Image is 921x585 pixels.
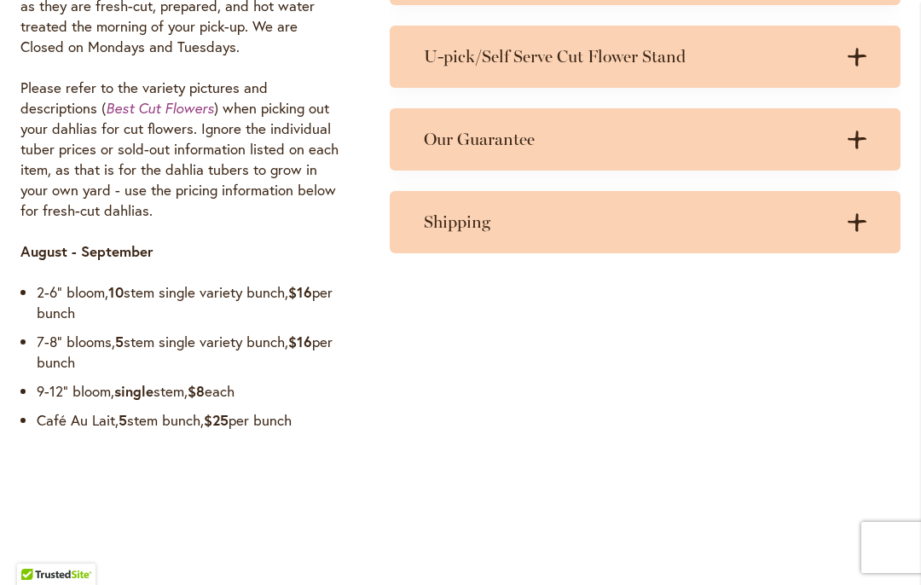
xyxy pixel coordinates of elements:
[108,282,124,302] strong: 10
[37,410,340,431] li: Café Au Lait, stem bunch, per bunch
[188,381,205,401] strong: $8
[424,129,832,150] h3: Our Guarantee
[106,99,214,117] em: Best Cut Flowers
[424,211,832,233] h3: Shipping
[119,410,127,430] strong: 5
[37,332,340,373] li: 7-8” blooms, stem single variety bunch, per bunch
[390,191,901,253] summary: Shipping
[20,241,153,261] strong: August - September
[288,332,312,351] strong: $16
[390,108,901,171] summary: Our Guarantee
[204,410,229,430] strong: $25
[114,381,153,401] strong: single
[288,282,312,302] strong: $16
[37,381,340,402] li: 9-12” bloom, stem, each
[424,46,832,67] h3: U-pick/Self Serve Cut Flower Stand
[20,78,340,221] p: Please refer to the variety pictures and descriptions ( ) when picking out your dahlias for cut f...
[115,332,124,351] strong: 5
[390,26,901,88] summary: U-pick/Self Serve Cut Flower Stand
[106,98,214,118] a: Best Cut Flowers
[37,282,340,323] li: 2-6” bloom, stem single variety bunch, per bunch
